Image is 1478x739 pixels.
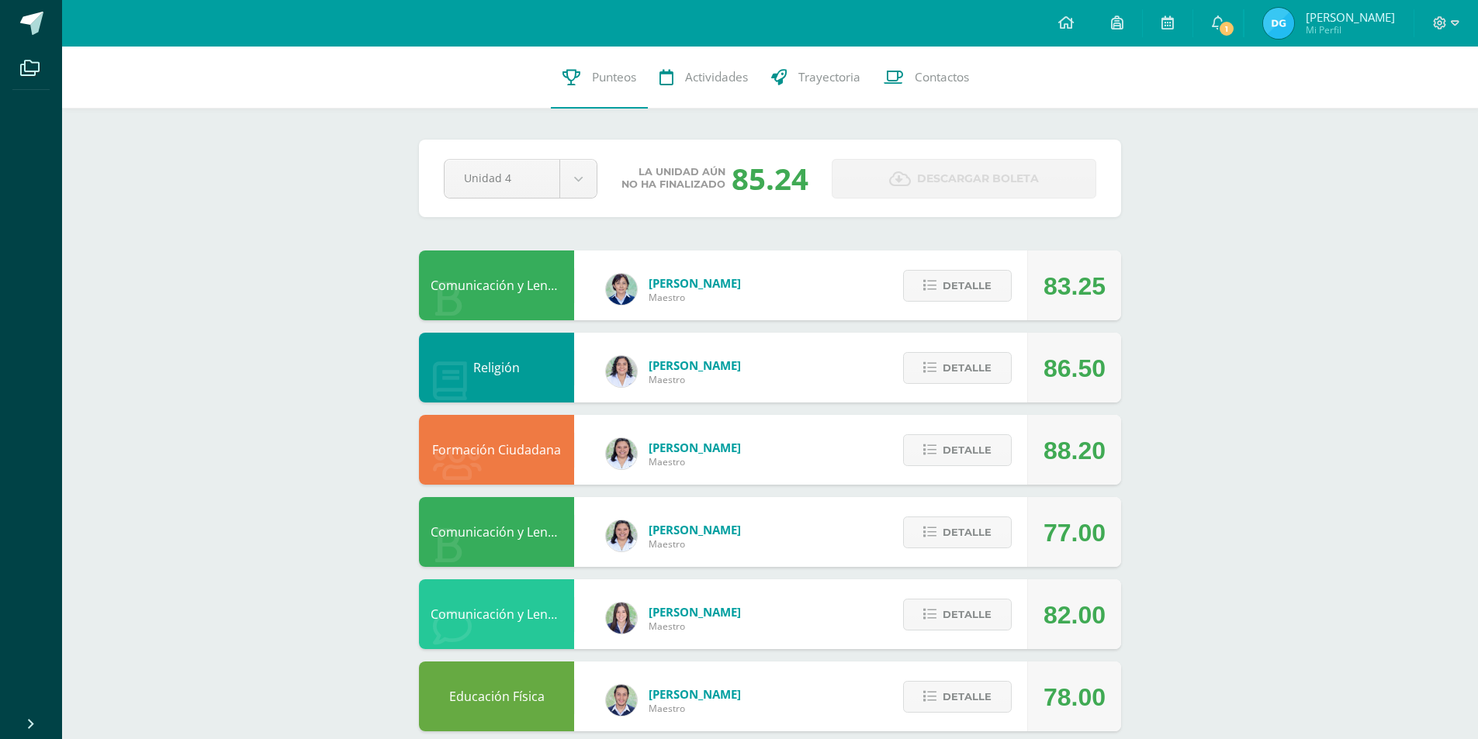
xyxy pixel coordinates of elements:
div: 83.25 [1044,251,1106,321]
div: Comunicación y Lenguaje L3 Inglés [419,579,574,649]
span: [PERSON_NAME] [649,686,741,702]
span: [PERSON_NAME] [649,440,741,455]
div: 86.50 [1044,333,1106,403]
button: Detalle [903,270,1012,302]
span: Detalle [943,600,992,629]
span: [PERSON_NAME] [649,604,741,620]
div: Educación Física [419,661,574,731]
img: ee67e978f5885bcd9834209b52a88b56.png [606,685,637,716]
img: a084105b5058f52f9b5e8b449e8b602d.png [606,438,637,469]
a: Actividades [648,47,760,109]
button: Detalle [903,599,1012,630]
img: 13172efc1a6e7b10f9030bb458c0a11b.png [1263,8,1294,39]
div: Comunicación y Lenguaje L1 [419,250,574,320]
div: 85.24 [732,158,808,199]
span: Mi Perfil [1306,23,1395,36]
span: Maestro [649,455,741,468]
a: Contactos [872,47,981,109]
span: Detalle [943,436,992,464]
span: Detalle [943,271,992,300]
span: Maestro [649,373,741,386]
img: 65a3a5dd77a80885499beb3d7782c992.png [606,603,637,634]
a: Unidad 4 [445,160,597,198]
div: 82.00 [1044,580,1106,650]
span: [PERSON_NAME] [649,357,741,373]
span: 1 [1218,20,1235,37]
div: 78.00 [1044,662,1106,732]
span: Detalle [943,682,992,711]
span: Unidad 4 [464,160,540,196]
span: [PERSON_NAME] [649,522,741,537]
span: Trayectoria [798,69,860,85]
span: Contactos [915,69,969,85]
button: Detalle [903,516,1012,548]
span: La unidad aún no ha finalizado [621,166,725,191]
span: Maestro [649,537,741,551]
span: Maestro [649,620,741,633]
span: Detalle [943,518,992,547]
div: 77.00 [1044,498,1106,568]
a: Punteos [551,47,648,109]
img: a084105b5058f52f9b5e8b449e8b602d.png [606,520,637,551]
div: 88.20 [1044,416,1106,485]
span: [PERSON_NAME] [1306,9,1395,25]
span: [PERSON_NAME] [649,275,741,291]
span: Punteos [592,69,636,85]
div: Formación Ciudadana [419,415,574,485]
img: 5833435b0e0c398ee4b261d46f102b9b.png [606,356,637,387]
button: Detalle [903,434,1012,466]
div: Comunicación y Lenguaje L2 [419,497,574,567]
button: Detalle [903,681,1012,713]
a: Trayectoria [760,47,872,109]
span: Descargar boleta [917,160,1039,198]
div: Religión [419,333,574,402]
span: Maestro [649,702,741,715]
span: Detalle [943,354,992,382]
span: Actividades [685,69,748,85]
img: 904e528ea31759b90e2b92348a2f5070.png [606,274,637,305]
button: Detalle [903,352,1012,384]
span: Maestro [649,291,741,304]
